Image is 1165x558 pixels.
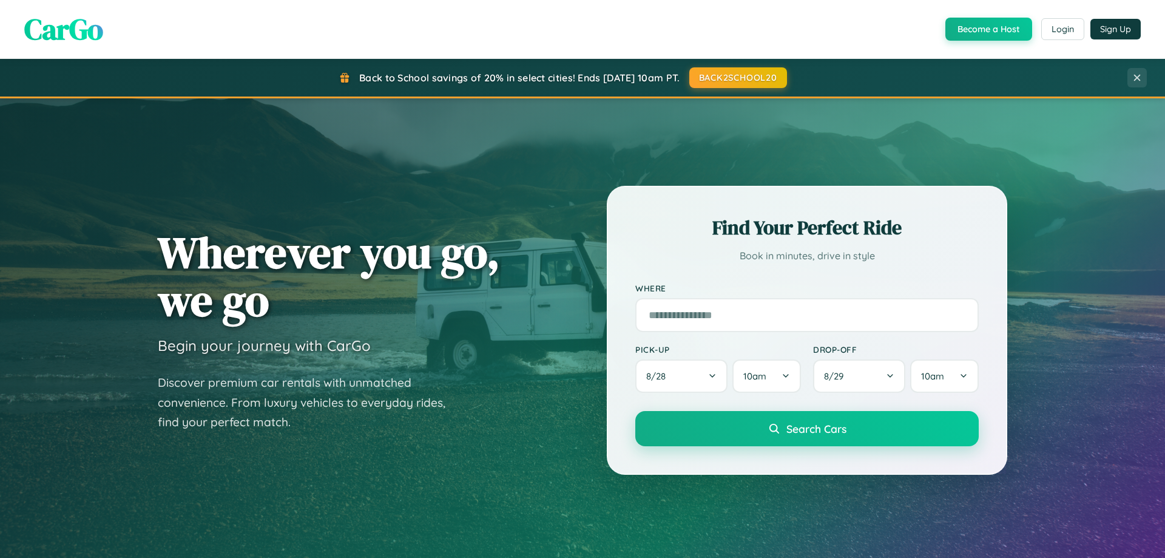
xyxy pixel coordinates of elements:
h1: Wherever you go, we go [158,228,500,324]
span: 10am [743,370,766,382]
span: Back to School savings of 20% in select cities! Ends [DATE] 10am PT. [359,72,680,84]
button: 10am [910,359,979,393]
span: 8 / 29 [824,370,849,382]
button: Become a Host [945,18,1032,41]
h2: Find Your Perfect Ride [635,214,979,241]
p: Discover premium car rentals with unmatched convenience. From luxury vehicles to everyday rides, ... [158,373,461,432]
span: CarGo [24,9,103,49]
span: Search Cars [786,422,846,435]
button: 8/29 [813,359,905,393]
label: Pick-up [635,344,801,355]
button: Sign Up [1090,19,1141,39]
button: 8/28 [635,359,728,393]
label: Drop-off [813,344,979,355]
label: Where [635,283,979,293]
span: 8 / 28 [646,370,672,382]
button: Login [1041,18,1084,40]
button: BACK2SCHOOL20 [689,67,787,88]
p: Book in minutes, drive in style [635,247,979,265]
button: Search Cars [635,411,979,446]
h3: Begin your journey with CarGo [158,336,371,355]
span: 10am [921,370,944,382]
button: 10am [732,359,801,393]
